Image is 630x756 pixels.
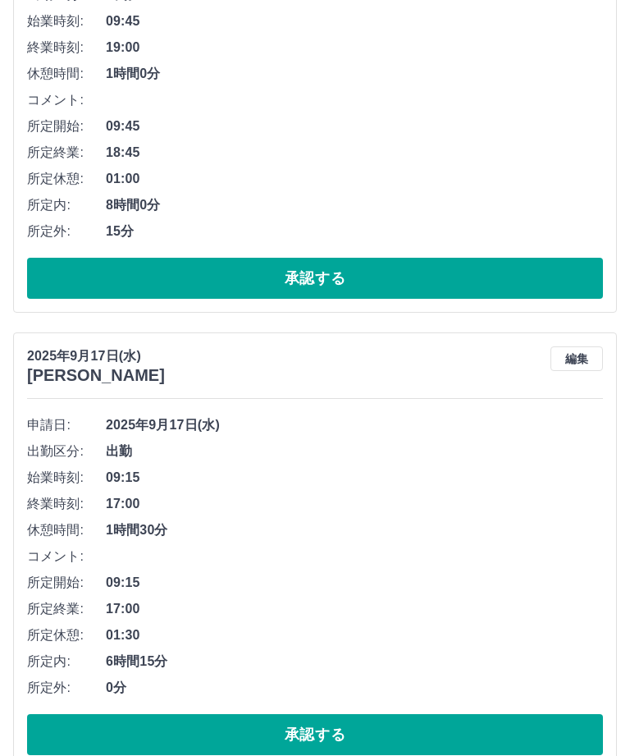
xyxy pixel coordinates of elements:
span: 19:00 [106,38,603,57]
span: 所定終業: [27,599,106,619]
span: 休憩時間: [27,64,106,84]
span: 09:15 [106,573,603,593]
span: 申請日: [27,415,106,435]
span: 所定外: [27,222,106,241]
span: 17:00 [106,494,603,514]
span: 終業時刻: [27,38,106,57]
span: 所定休憩: [27,625,106,645]
span: 所定内: [27,652,106,671]
span: 09:15 [106,468,603,488]
button: 承認する [27,714,603,755]
span: 所定外: [27,678,106,698]
span: 09:45 [106,11,603,31]
span: コメント: [27,547,106,566]
span: 休憩時間: [27,520,106,540]
span: 09:45 [106,117,603,136]
span: 始業時刻: [27,11,106,31]
span: 終業時刻: [27,494,106,514]
span: 18:45 [106,143,603,163]
span: 01:00 [106,169,603,189]
span: 出勤 [106,442,603,461]
span: 1時間0分 [106,64,603,84]
span: 所定内: [27,195,106,215]
h3: [PERSON_NAME] [27,366,165,385]
span: 所定終業: [27,143,106,163]
span: コメント: [27,90,106,110]
span: 所定開始: [27,573,106,593]
span: 2025年9月17日(水) [106,415,603,435]
span: 01:30 [106,625,603,645]
span: 8時間0分 [106,195,603,215]
span: 17:00 [106,599,603,619]
span: 15分 [106,222,603,241]
button: 承認する [27,258,603,299]
span: 6時間15分 [106,652,603,671]
span: 0分 [106,678,603,698]
span: 所定休憩: [27,169,106,189]
span: 出勤区分: [27,442,106,461]
span: 始業時刻: [27,468,106,488]
button: 編集 [550,346,603,371]
span: 1時間30分 [106,520,603,540]
span: 所定開始: [27,117,106,136]
p: 2025年9月17日(水) [27,346,165,366]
